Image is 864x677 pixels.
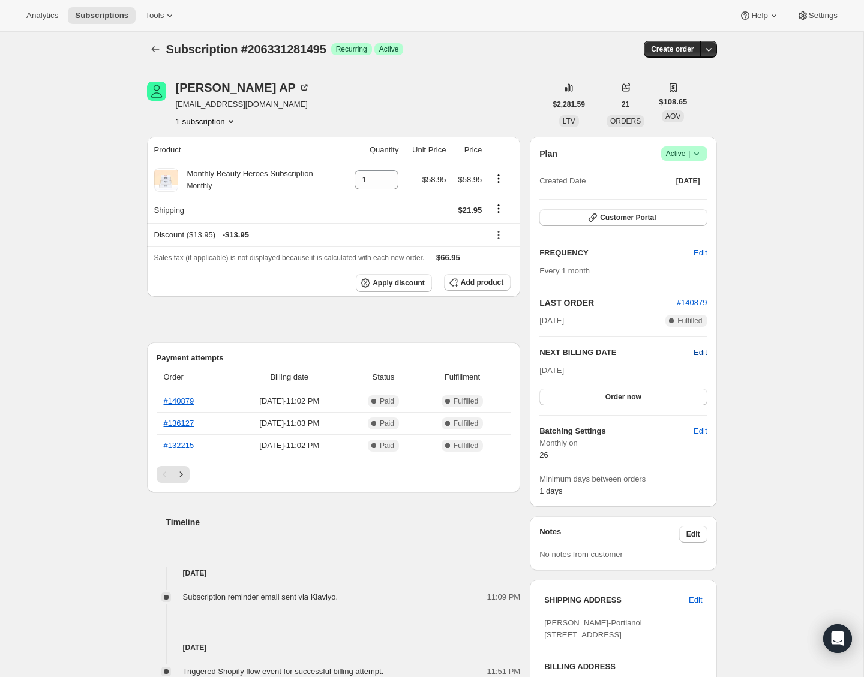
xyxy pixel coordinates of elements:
a: #136127 [164,419,194,428]
button: $2,281.59 [546,96,592,113]
span: - $13.95 [223,229,249,241]
span: Fulfilled [677,316,702,326]
span: $2,281.59 [553,100,585,109]
a: #132215 [164,441,194,450]
span: Paid [380,419,394,428]
span: | [688,149,690,158]
h3: Notes [539,526,679,543]
div: Discount ($13.95) [154,229,482,241]
button: Help [732,7,787,24]
button: Settings [790,7,845,24]
h2: LAST ORDER [539,297,677,309]
h3: SHIPPING ADDRESS [544,594,689,606]
span: Minimum days between orders [539,473,707,485]
h2: Plan [539,148,557,160]
span: Edit [694,247,707,259]
span: Paid [380,396,394,406]
span: [DATE] · 11:02 PM [233,395,346,407]
button: #140879 [677,297,707,309]
span: Analytics [26,11,58,20]
button: Tools [138,7,183,24]
small: Monthly [187,182,212,190]
span: 11:09 PM [487,591,521,603]
button: Add product [444,274,511,291]
a: #140879 [677,298,707,307]
span: Sales tax (if applicable) is not displayed because it is calculated with each new order. [154,254,425,262]
span: Order now [605,392,641,402]
span: Every 1 month [539,266,590,275]
span: Fulfilled [454,419,478,428]
span: [EMAIL_ADDRESS][DOMAIN_NAME] [176,98,310,110]
span: [DATE] [676,176,700,186]
span: Fulfilled [454,441,478,450]
button: Order now [539,389,707,405]
span: No notes from customer [539,550,623,559]
span: $108.65 [659,96,687,108]
span: 26 [539,450,548,459]
span: Subscriptions [75,11,128,20]
h2: NEXT BILLING DATE [539,347,694,359]
button: Edit [686,422,714,441]
div: Open Intercom Messenger [823,624,852,653]
nav: Pagination [157,466,511,483]
div: Monthly Beauty Heroes Subscription [178,168,313,192]
button: Next [173,466,190,483]
th: Order [157,364,230,390]
button: Edit [679,526,707,543]
button: Apply discount [356,274,432,292]
span: Paid [380,441,394,450]
span: $66.95 [436,253,460,262]
h2: FREQUENCY [539,247,694,259]
span: [DATE] [539,366,564,375]
th: Quantity [343,137,402,163]
button: Product actions [489,172,508,185]
button: Shipping actions [489,202,508,215]
button: Edit [694,347,707,359]
button: Customer Portal [539,209,707,226]
button: Create order [644,41,701,58]
span: Recurring [336,44,367,54]
h4: [DATE] [147,567,521,579]
span: 1 days [539,486,562,495]
th: Product [147,137,344,163]
span: Customer Portal [600,213,656,222]
span: [PERSON_NAME]-Portianoi [STREET_ADDRESS] [544,618,642,639]
span: [DATE] · 11:03 PM [233,417,346,429]
span: Created Date [539,175,586,187]
span: Subscription #206331281495 [166,43,326,56]
span: LTV [563,117,575,125]
div: [PERSON_NAME] AP [176,82,310,94]
span: $21.95 [458,206,482,215]
span: 21 [622,100,629,109]
th: Price [449,137,485,163]
span: Edit [689,594,702,606]
span: Create order [651,44,694,54]
h2: Timeline [166,516,521,528]
button: Edit [686,243,714,263]
span: Status [353,371,414,383]
button: 21 [614,96,637,113]
span: Active [379,44,399,54]
button: Subscriptions [147,41,164,58]
span: Settings [809,11,838,20]
h6: Batching Settings [539,425,694,437]
span: Apply discount [373,278,425,288]
button: Edit [682,591,709,610]
span: Edit [694,425,707,437]
span: Triggered Shopify flow event for successful billing attempt. [183,667,384,676]
span: Help [751,11,767,20]
button: [DATE] [669,173,707,189]
span: $58.95 [458,175,482,184]
h3: BILLING ADDRESS [544,661,702,673]
a: #140879 [164,396,194,405]
img: product img [154,170,178,190]
th: Unit Price [402,137,449,163]
h2: Payment attempts [157,352,511,364]
h4: [DATE] [147,642,521,654]
span: Galina AP [147,82,166,101]
span: Edit [686,529,700,539]
span: Tools [145,11,164,20]
button: Analytics [19,7,65,24]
